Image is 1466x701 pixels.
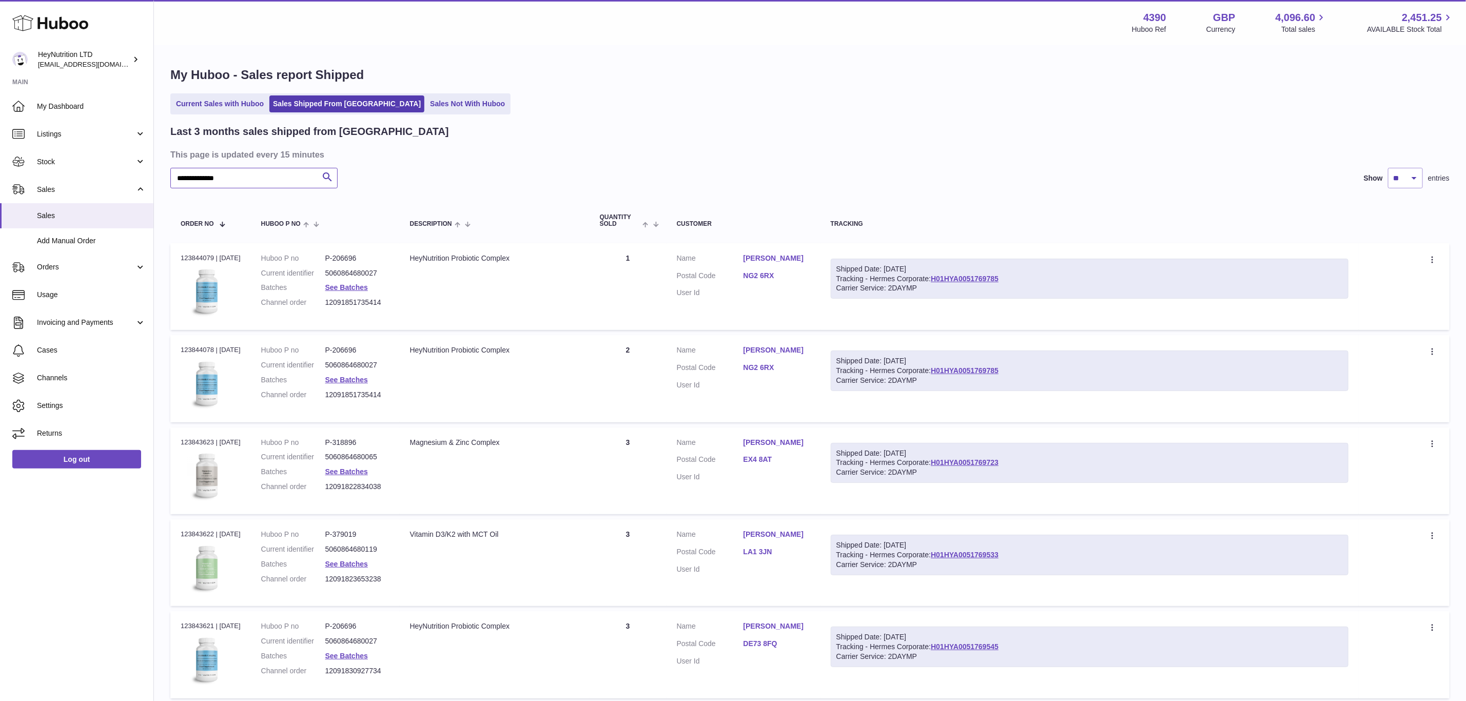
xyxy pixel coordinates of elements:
div: Carrier Service: 2DAYMP [836,652,1343,661]
a: NG2 6RX [744,363,810,373]
img: 43901725567703.jpeg [181,266,232,317]
dt: Current identifier [261,452,325,462]
span: 4,096.60 [1276,11,1316,25]
dt: Huboo P no [261,438,325,447]
a: H01HYA0051769545 [931,642,999,651]
td: 2 [590,335,667,422]
div: Shipped Date: [DATE] [836,449,1343,458]
span: Stock [37,157,135,167]
div: Shipped Date: [DATE] [836,264,1343,274]
div: Carrier Service: 2DAYMP [836,560,1343,570]
a: H01HYA0051769785 [931,275,999,283]
div: 123844079 | [DATE] [181,254,241,263]
dt: User Id [677,288,744,298]
dd: P-379019 [325,530,389,539]
div: Shipped Date: [DATE] [836,632,1343,642]
dt: User Id [677,656,744,666]
dt: Batches [261,651,325,661]
dt: Current identifier [261,544,325,554]
a: NG2 6RX [744,271,810,281]
a: H01HYA0051769723 [931,458,999,466]
img: 43901725567059.jpg [181,450,232,501]
a: Current Sales with Huboo [172,95,267,112]
a: H01HYA0051769785 [931,366,999,375]
dt: Postal Code [677,639,744,651]
span: Total sales [1281,25,1327,34]
dt: Current identifier [261,360,325,370]
a: 2,451.25 AVAILABLE Stock Total [1367,11,1454,34]
dd: 5060864680027 [325,636,389,646]
a: 4,096.60 Total sales [1276,11,1327,34]
div: Customer [677,221,810,227]
span: Huboo P no [261,221,301,227]
dd: 12091822834038 [325,482,389,492]
span: Usage [37,290,146,300]
dt: Batches [261,559,325,569]
span: 2,451.25 [1402,11,1442,25]
dt: Name [677,530,744,542]
dt: Current identifier [261,268,325,278]
a: See Batches [325,376,368,384]
img: 43901725567703.jpeg [181,358,232,410]
div: Vitamin D3/K2 with MCT Oil [410,530,579,539]
strong: 4390 [1143,11,1166,25]
div: HeyNutrition Probiotic Complex [410,254,579,263]
dd: 12091823653238 [325,574,389,584]
a: Log out [12,450,141,469]
a: See Batches [325,652,368,660]
td: 3 [590,611,667,698]
a: See Batches [325,560,368,568]
img: 43901725566257.jpg [181,542,232,594]
dt: Batches [261,467,325,477]
span: Description [410,221,452,227]
div: Carrier Service: 2DAYMP [836,376,1343,385]
dd: 12091851735414 [325,298,389,307]
span: Returns [37,429,146,438]
span: AVAILABLE Stock Total [1367,25,1454,34]
div: Magnesium & Zinc Complex [410,438,579,447]
dd: 5060864680119 [325,544,389,554]
dt: Batches [261,283,325,293]
a: [PERSON_NAME] [744,254,810,263]
dt: Channel order [261,482,325,492]
dd: P-318896 [325,438,389,447]
span: Settings [37,401,146,411]
dt: Name [677,621,744,634]
dt: Postal Code [677,363,744,375]
dd: 5060864680027 [325,360,389,370]
div: Shipped Date: [DATE] [836,540,1343,550]
div: Currency [1206,25,1236,34]
span: Orders [37,262,135,272]
dd: 5060864680065 [325,452,389,462]
dt: Name [677,438,744,450]
a: LA1 3JN [744,547,810,557]
span: [EMAIL_ADDRESS][DOMAIN_NAME] [38,60,151,68]
div: HeyNutrition LTD [38,50,130,69]
dt: Postal Code [677,455,744,467]
h3: This page is updated every 15 minutes [170,149,1447,160]
td: 3 [590,519,667,606]
dt: Huboo P no [261,530,325,539]
div: 123843622 | [DATE] [181,530,241,539]
div: HeyNutrition Probiotic Complex [410,345,579,355]
a: Sales Shipped From [GEOGRAPHIC_DATA] [269,95,424,112]
span: My Dashboard [37,102,146,111]
a: [PERSON_NAME] [744,621,810,631]
strong: GBP [1213,11,1235,25]
a: EX4 8AT [744,455,810,464]
div: HeyNutrition Probiotic Complex [410,621,579,631]
dd: P-206696 [325,621,389,631]
a: See Batches [325,468,368,476]
h1: My Huboo - Sales report Shipped [170,67,1450,83]
div: Carrier Service: 2DAYMP [836,468,1343,477]
dd: P-206696 [325,254,389,263]
a: [PERSON_NAME] [744,438,810,447]
div: Huboo Ref [1132,25,1166,34]
span: Quantity Sold [600,214,640,227]
dt: Huboo P no [261,621,325,631]
a: [PERSON_NAME] [744,530,810,539]
span: Channels [37,373,146,383]
label: Show [1364,173,1383,183]
div: Carrier Service: 2DAYMP [836,283,1343,293]
dt: User Id [677,564,744,574]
